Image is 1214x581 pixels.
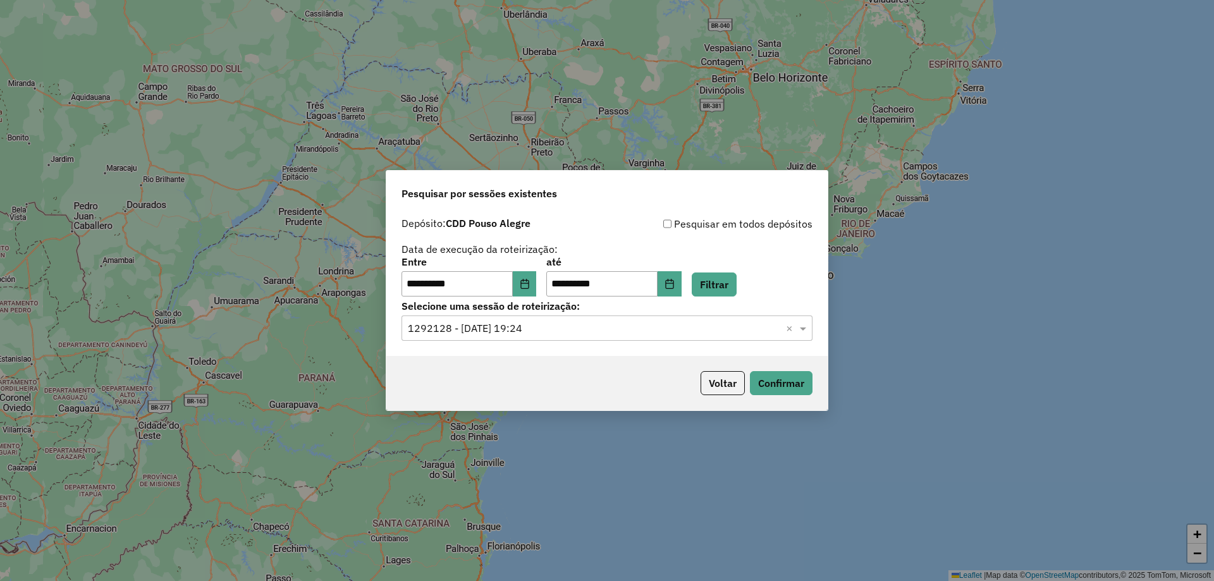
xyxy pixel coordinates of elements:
div: Pesquisar em todos depósitos [607,216,812,231]
span: Pesquisar por sessões existentes [402,186,557,201]
button: Choose Date [658,271,682,297]
label: até [546,254,681,269]
button: Choose Date [513,271,537,297]
button: Filtrar [692,272,737,297]
strong: CDD Pouso Alegre [446,217,530,229]
label: Selecione uma sessão de roteirização: [402,298,812,314]
label: Depósito: [402,216,530,231]
label: Entre [402,254,536,269]
button: Voltar [701,371,745,395]
span: Clear all [786,321,797,336]
button: Confirmar [750,371,812,395]
label: Data de execução da roteirização: [402,242,558,257]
